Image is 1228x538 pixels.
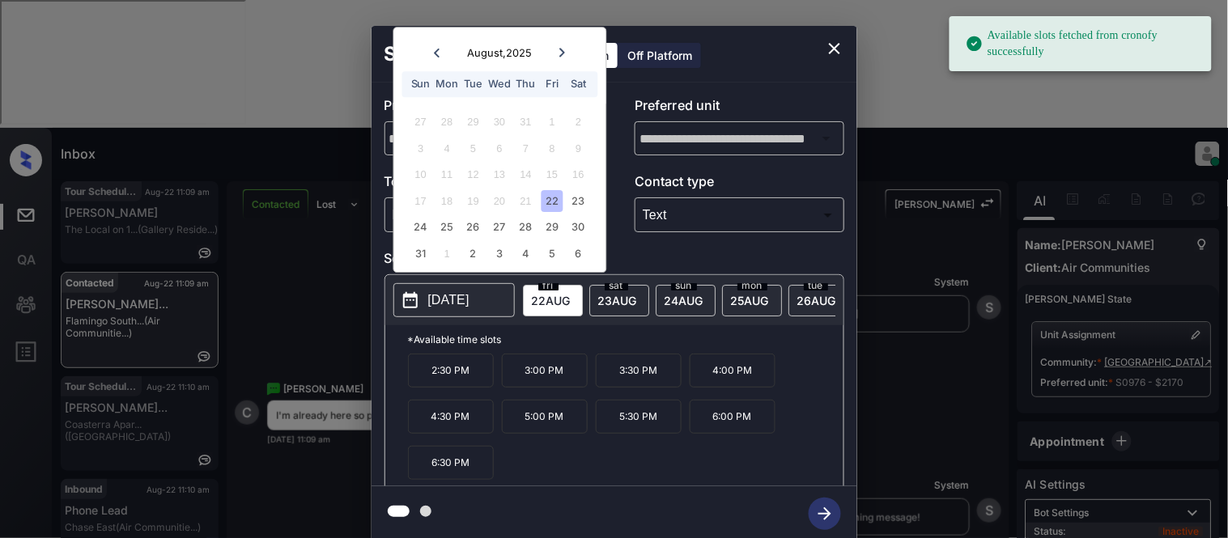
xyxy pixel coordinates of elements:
[690,354,775,388] p: 4:00 PM
[436,138,458,159] div: Not available Monday, August 4th, 2025
[408,446,494,480] p: 6:30 PM
[502,400,588,434] p: 5:00 PM
[567,164,589,186] div: Not available Saturday, August 16th, 2025
[515,74,537,95] div: Thu
[596,354,682,388] p: 3:30 PM
[567,243,589,265] div: Choose Saturday, September 6th, 2025
[408,354,494,388] p: 2:30 PM
[389,201,590,228] div: In Person
[436,217,458,239] div: Choose Monday, August 25th, 2025
[515,243,537,265] div: Choose Thursday, September 4th, 2025
[804,281,828,290] span: tue
[489,217,511,239] div: Choose Wednesday, August 27th, 2025
[542,138,563,159] div: Not available Friday, August 8th, 2025
[635,172,844,197] p: Contact type
[731,294,769,307] span: 25 AUG
[489,190,511,212] div: Not available Wednesday, August 20th, 2025
[542,243,563,265] div: Choose Friday, September 5th, 2025
[462,217,484,239] div: Choose Tuesday, August 26th, 2025
[410,164,431,186] div: Not available Sunday, August 10th, 2025
[542,74,563,95] div: Fri
[788,285,848,316] div: date-select
[656,285,716,316] div: date-select
[966,21,1199,66] div: Available slots fetched from cronofy successfully
[385,248,844,274] p: Select slot
[436,164,458,186] div: Not available Monday, August 11th, 2025
[737,281,767,290] span: mon
[436,190,458,212] div: Not available Monday, August 18th, 2025
[462,164,484,186] div: Not available Tuesday, August 12th, 2025
[639,201,840,228] div: Text
[722,285,782,316] div: date-select
[542,164,563,186] div: Not available Friday, August 15th, 2025
[690,400,775,434] p: 6:00 PM
[410,243,431,265] div: Choose Sunday, August 31st, 2025
[410,74,431,95] div: Sun
[385,95,594,121] p: Preferred community
[410,217,431,239] div: Choose Sunday, August 24th, 2025
[538,281,559,290] span: fri
[393,283,515,317] button: [DATE]
[428,290,470,310] p: [DATE]
[515,190,537,212] div: Not available Thursday, August 21st, 2025
[567,190,589,212] div: Choose Saturday, August 23rd, 2025
[408,325,843,354] p: *Available time slots
[799,493,851,535] button: btn-next
[489,164,511,186] div: Not available Wednesday, August 13th, 2025
[436,74,458,95] div: Mon
[818,32,851,65] button: close
[567,217,589,239] div: Choose Saturday, August 30th, 2025
[635,95,844,121] p: Preferred unit
[385,172,594,197] p: Tour type
[502,354,588,388] p: 3:00 PM
[797,294,836,307] span: 26 AUG
[620,43,701,68] div: Off Platform
[489,112,511,133] div: Not available Wednesday, July 30th, 2025
[523,285,583,316] div: date-select
[515,112,537,133] div: Not available Thursday, July 31st, 2025
[598,294,637,307] span: 23 AUG
[462,74,484,95] div: Tue
[596,400,682,434] p: 5:30 PM
[462,243,484,265] div: Choose Tuesday, September 2nd, 2025
[515,217,537,239] div: Choose Thursday, August 28th, 2025
[532,294,571,307] span: 22 AUG
[410,190,431,212] div: Not available Sunday, August 17th, 2025
[567,74,589,95] div: Sat
[489,138,511,159] div: Not available Wednesday, August 6th, 2025
[399,109,601,267] div: month 2025-08
[567,112,589,133] div: Not available Saturday, August 2nd, 2025
[410,112,431,133] div: Not available Sunday, July 27th, 2025
[567,138,589,159] div: Not available Saturday, August 9th, 2025
[515,164,537,186] div: Not available Thursday, August 14th, 2025
[462,112,484,133] div: Not available Tuesday, July 29th, 2025
[462,138,484,159] div: Not available Tuesday, August 5th, 2025
[542,190,563,212] div: Choose Friday, August 22nd, 2025
[515,138,537,159] div: Not available Thursday, August 7th, 2025
[436,112,458,133] div: Not available Monday, July 28th, 2025
[542,217,563,239] div: Choose Friday, August 29th, 2025
[372,26,537,83] h2: Schedule Tour
[410,138,431,159] div: Not available Sunday, August 3rd, 2025
[489,74,511,95] div: Wed
[671,281,697,290] span: sun
[489,243,511,265] div: Choose Wednesday, September 3rd, 2025
[462,190,484,212] div: Not available Tuesday, August 19th, 2025
[436,243,458,265] div: Not available Monday, September 1st, 2025
[589,285,649,316] div: date-select
[542,112,563,133] div: Not available Friday, August 1st, 2025
[605,281,628,290] span: sat
[665,294,703,307] span: 24 AUG
[408,400,494,434] p: 4:30 PM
